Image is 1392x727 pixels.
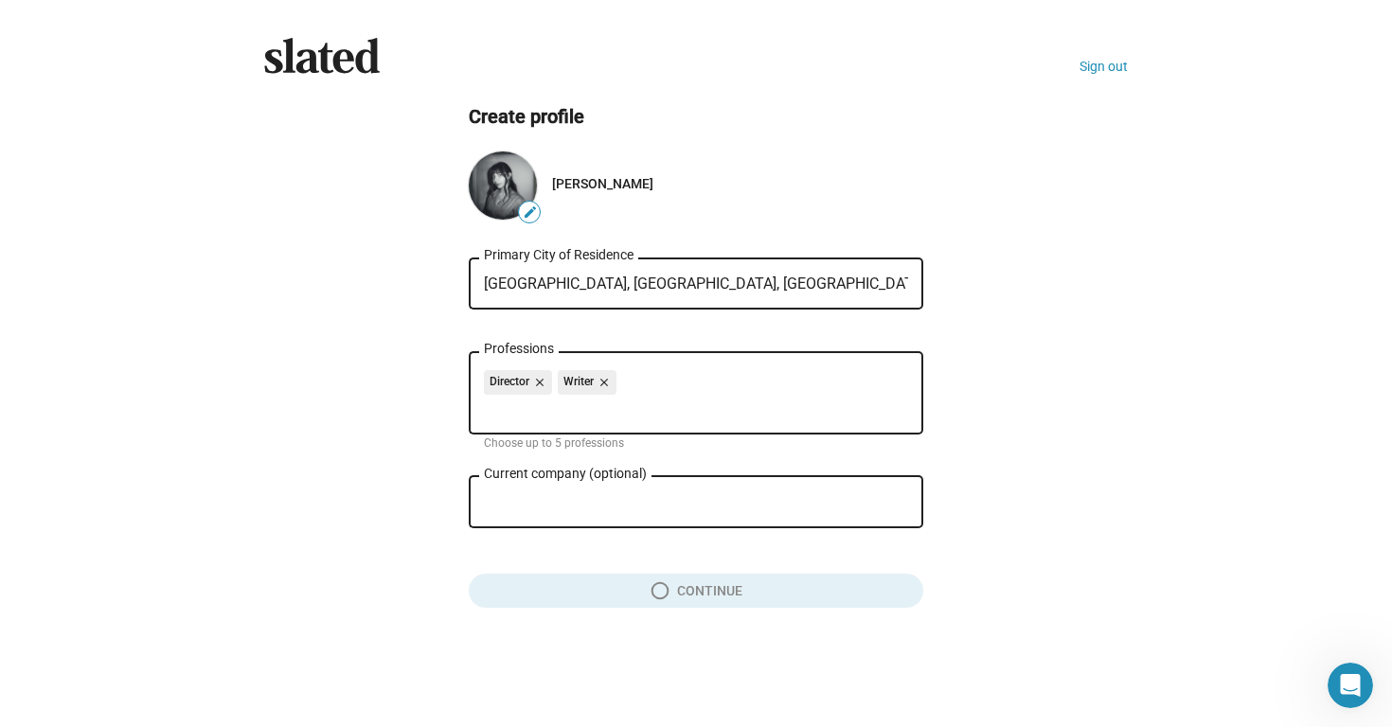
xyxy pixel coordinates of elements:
[484,370,552,395] mat-chip: Director
[484,436,624,452] mat-hint: Choose up to 5 professions
[558,370,616,395] mat-chip: Writer
[1080,59,1128,74] a: Sign out
[529,374,546,391] mat-icon: close
[552,176,923,191] div: [PERSON_NAME]
[1328,663,1373,708] iframe: Intercom live chat
[523,204,538,220] mat-icon: edit
[594,374,611,391] mat-icon: close
[469,104,923,130] h2: Create profile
